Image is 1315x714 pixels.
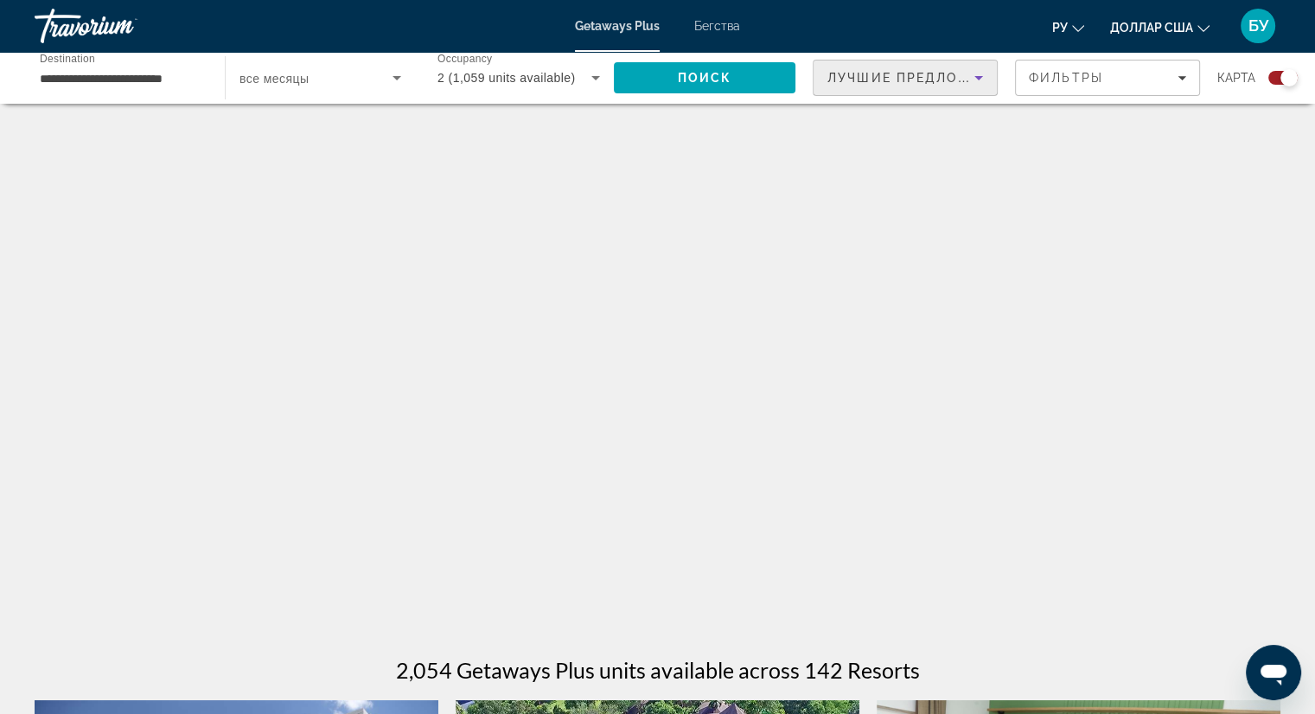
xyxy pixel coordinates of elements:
span: Фильтры [1029,71,1103,85]
font: БУ [1248,16,1268,35]
a: Getaways Plus [575,19,660,33]
span: все месяцы [239,72,309,86]
span: 2 (1,059 units available) [437,71,576,85]
span: карта [1217,66,1255,90]
span: Поиск [678,71,732,85]
span: Лучшие предложения [827,71,1012,85]
h1: 2,054 Getaways Plus units available across 142 Resorts [396,657,920,683]
button: Изменить валюту [1110,15,1210,40]
button: Filters [1015,60,1200,96]
button: Search [614,62,795,93]
mat-select: Sort by [827,67,983,88]
button: Меню пользователя [1235,8,1280,44]
font: ру [1052,21,1068,35]
span: Occupancy [437,54,492,65]
a: Бегства [694,19,740,33]
iframe: Кнопка запуска окна обмена сообщениями [1246,645,1301,700]
span: Destination [40,53,95,64]
input: Select destination [40,68,202,89]
a: Травориум [35,3,207,48]
font: доллар США [1110,21,1193,35]
button: Изменить язык [1052,15,1084,40]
